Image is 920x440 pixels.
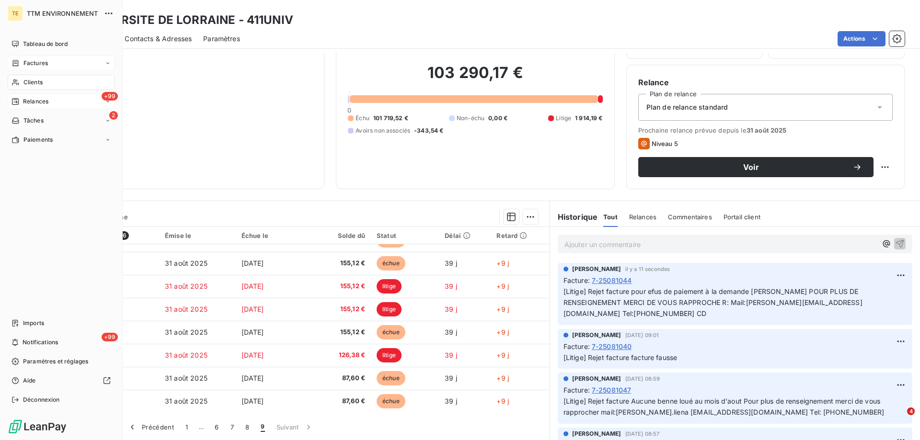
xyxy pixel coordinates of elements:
span: [DATE] 08:57 [625,431,660,437]
span: Paramètres [203,34,240,44]
button: Voir [638,157,874,177]
span: +9 j [496,397,509,405]
span: 31 août 2025 [165,374,207,382]
button: 9 [255,417,270,437]
span: Tâches [23,116,44,125]
span: +9 j [496,351,509,359]
span: 7-25081047 [592,385,632,395]
span: Commentaires [668,213,712,221]
span: 39 j [445,328,457,336]
span: Voir [650,163,852,171]
span: Avoirs non associés [356,126,410,135]
span: TTM ENVIRONNEMENT [27,10,98,17]
span: +9 j [496,374,509,382]
button: 7 [225,417,240,437]
span: 39 j [445,282,457,290]
span: 0,00 € [488,114,507,123]
span: [DATE] [241,351,264,359]
span: 7-25081044 [592,275,632,285]
h3: UNIVERSITE DE LORRAINE - 411UNIV [84,11,293,29]
span: 31 août 2025 [165,328,207,336]
h6: Relance [638,77,893,88]
button: Précédent [122,417,180,437]
span: [PERSON_NAME] [572,374,621,383]
span: [DATE] 08:59 [625,376,660,382]
span: Prochaine relance prévue depuis le [638,126,893,134]
div: Échue le [241,232,307,239]
span: [Litige] Rejet facture facture fausse [563,353,678,361]
span: +9 j [496,305,509,313]
span: litige [377,348,402,362]
span: Notifications [23,338,58,347]
span: [PERSON_NAME] [572,265,621,273]
span: 87,60 € [319,396,365,406]
span: échue [377,256,405,271]
span: Relances [23,97,48,106]
span: [DATE] [241,282,264,290]
span: Tableau de bord [23,40,68,48]
span: Facture : [563,385,590,395]
span: +99 [102,333,118,341]
span: [DATE] [241,305,264,313]
span: Facture : [563,275,590,285]
button: 1 [180,417,194,437]
span: [PERSON_NAME] [572,331,621,339]
span: 2 [109,111,118,120]
span: Clients [23,78,43,87]
div: Retard [496,232,543,239]
span: 31 août 2025 [165,282,207,290]
span: Non-échu [457,114,484,123]
span: 31 août 2025 [165,305,207,313]
span: 31 août 2025 [165,259,207,267]
a: Aide [8,373,115,388]
span: [DATE] [241,259,264,267]
span: Aide [23,376,36,385]
span: 31 août 2025 [165,351,207,359]
span: 39 j [445,351,457,359]
span: Contacts & Adresses [125,34,192,44]
span: Paramètres et réglages [23,357,88,366]
span: échue [377,371,405,385]
button: 6 [209,417,224,437]
div: TE [8,6,23,21]
span: litige [377,302,402,316]
span: 31 août 2025 [747,126,787,134]
span: -343,54 € [414,126,443,135]
span: [Litige] Rejet facture pour efus de paiement à la demande [PERSON_NAME] POUR PLUS DE RENSEIGNEMEN... [563,287,862,317]
span: 155,12 € [319,282,365,291]
span: litige [377,279,402,293]
span: 4 [907,407,915,415]
span: [PERSON_NAME] [572,429,621,438]
span: 155,12 € [319,305,365,314]
span: 155,12 € [319,259,365,268]
div: Émise le [165,232,230,239]
h6: Historique [550,211,598,223]
span: 87,60 € [319,373,365,383]
span: Tout [603,213,618,221]
span: échue [377,394,405,408]
h2: 103 290,17 € [348,63,602,92]
span: +9 j [496,328,509,336]
span: +9 j [496,282,509,290]
span: Niveau 5 [652,140,678,147]
span: Factures [23,59,48,68]
iframe: Intercom live chat [887,407,910,430]
span: 39 j [445,374,457,382]
span: [DATE] [241,397,264,405]
span: Paiements [23,135,53,144]
span: +99 [102,92,118,101]
span: [Litige] Rejet facture Aucune benne loué au mois d'aout Pour plus de renseignement merci de vous ... [563,397,885,416]
img: Logo LeanPay [8,419,67,434]
span: échue [377,325,405,339]
button: 8 [240,417,255,437]
span: 9 [261,422,264,432]
span: … [194,419,209,435]
span: 39 j [445,259,457,267]
span: 1 914,19 € [575,114,603,123]
span: Relances [629,213,656,221]
span: Déconnexion [23,395,60,404]
span: Échu [356,114,369,123]
span: Plan de relance standard [646,102,728,112]
span: 7-25081040 [592,341,632,351]
span: [DATE] [241,328,264,336]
